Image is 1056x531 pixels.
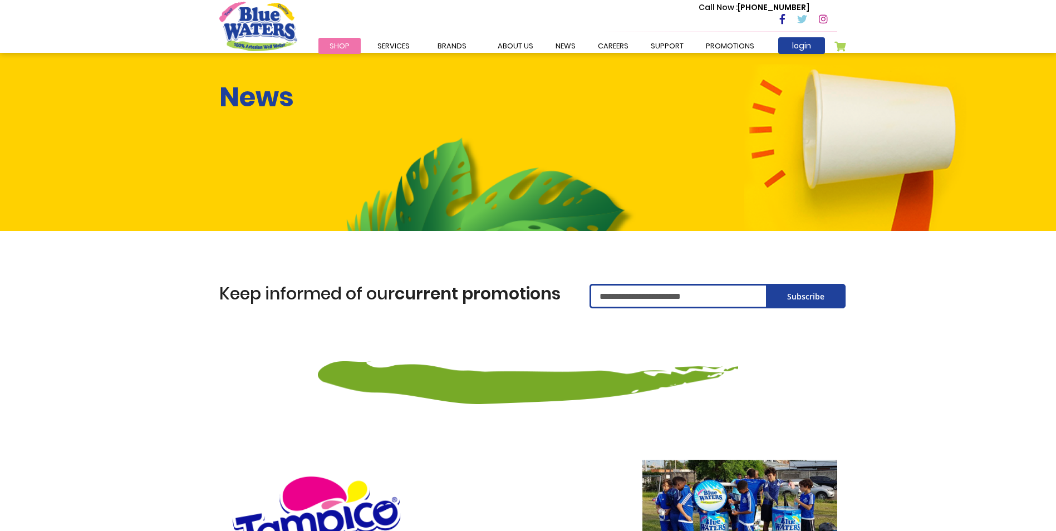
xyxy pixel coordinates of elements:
[395,282,561,306] span: current promotions
[587,38,640,54] a: careers
[219,284,573,304] h1: Keep informed of our
[695,38,765,54] a: Promotions
[377,41,410,51] span: Services
[778,37,825,54] a: login
[330,41,350,51] span: Shop
[487,38,544,54] a: about us
[438,41,466,51] span: Brands
[219,2,297,51] a: store logo
[699,2,738,13] span: Call Now :
[766,284,846,308] button: Subscribe
[787,291,824,302] span: Subscribe
[544,38,587,54] a: News
[219,81,294,114] h1: News
[699,2,809,13] p: [PHONE_NUMBER]
[640,38,695,54] a: support
[318,326,738,404] img: decor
